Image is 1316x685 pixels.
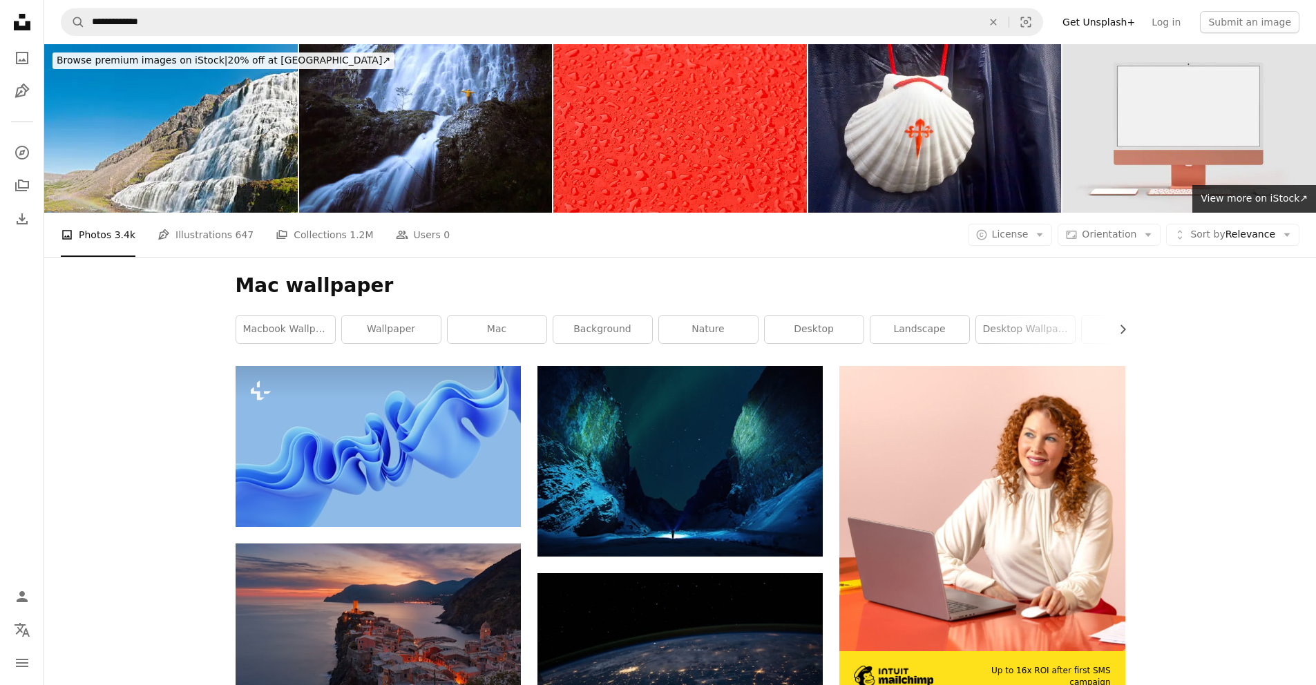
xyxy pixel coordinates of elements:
[765,316,864,343] a: desktop
[968,224,1053,246] button: License
[978,9,1009,35] button: Clear
[57,55,390,66] span: 20% off at [GEOGRAPHIC_DATA] ↗
[1009,9,1042,35] button: Visual search
[299,44,553,213] img: Ordu Çaglayan Selalesi
[1110,316,1125,343] button: scroll list to the right
[1062,44,1316,213] img: Monitor iMac 24 mockup Template For presentation branding, corporate identity, advertising, brand...
[1200,11,1299,33] button: Submit an image
[396,213,450,257] a: Users 0
[44,44,403,77] a: Browse premium images on iStock|20% off at [GEOGRAPHIC_DATA]↗
[236,273,1125,298] h1: Mac wallpaper
[537,455,823,467] a: northern lights
[342,316,441,343] a: wallpaper
[350,227,373,242] span: 1.2M
[992,229,1029,240] span: License
[8,616,36,644] button: Language
[1192,185,1316,213] a: View more on iStock↗
[57,55,227,66] span: Browse premium images on iStock |
[1143,11,1189,33] a: Log in
[236,632,521,644] a: aerial view of village on mountain cliff during orange sunset
[448,316,546,343] a: mac
[553,316,652,343] a: background
[236,440,521,452] a: 3d render, abstract modern blue background, folded ribbons macro, fashion wallpaper with wavy lay...
[8,583,36,610] a: Log in / Sign up
[1190,228,1275,242] span: Relevance
[1201,193,1308,204] span: View more on iStock ↗
[236,366,521,526] img: 3d render, abstract modern blue background, folded ribbons macro, fashion wallpaper with wavy lay...
[61,9,85,35] button: Search Unsplash
[537,366,823,557] img: northern lights
[8,44,36,72] a: Photos
[8,649,36,677] button: Menu
[870,316,969,343] a: landscape
[61,8,1043,36] form: Find visuals sitewide
[8,205,36,233] a: Download History
[976,316,1075,343] a: desktop wallpaper
[808,44,1062,213] img: Scallop shell and cross symbols of the camino de Santiago, ancient pilgrimage route.
[276,213,373,257] a: Collections 1.2M
[8,77,36,105] a: Illustrations
[444,227,450,242] span: 0
[1082,229,1136,240] span: Orientation
[1058,224,1161,246] button: Orientation
[236,227,254,242] span: 647
[1166,224,1299,246] button: Sort byRelevance
[236,316,335,343] a: macbook wallpaper
[8,172,36,200] a: Collections
[1054,11,1143,33] a: Get Unsplash+
[553,44,807,213] img: Raindrops background Red surface covered with water drops condensation texture
[659,316,758,343] a: nature
[8,139,36,166] a: Explore
[839,366,1125,651] img: file-1722962837469-d5d3a3dee0c7image
[1082,316,1181,343] a: outdoor
[537,662,823,675] a: photo of outer space
[44,44,298,213] img: Magnificent cascade rainbow child Dynjandi Iceland panorama
[1190,229,1225,240] span: Sort by
[158,213,254,257] a: Illustrations 647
